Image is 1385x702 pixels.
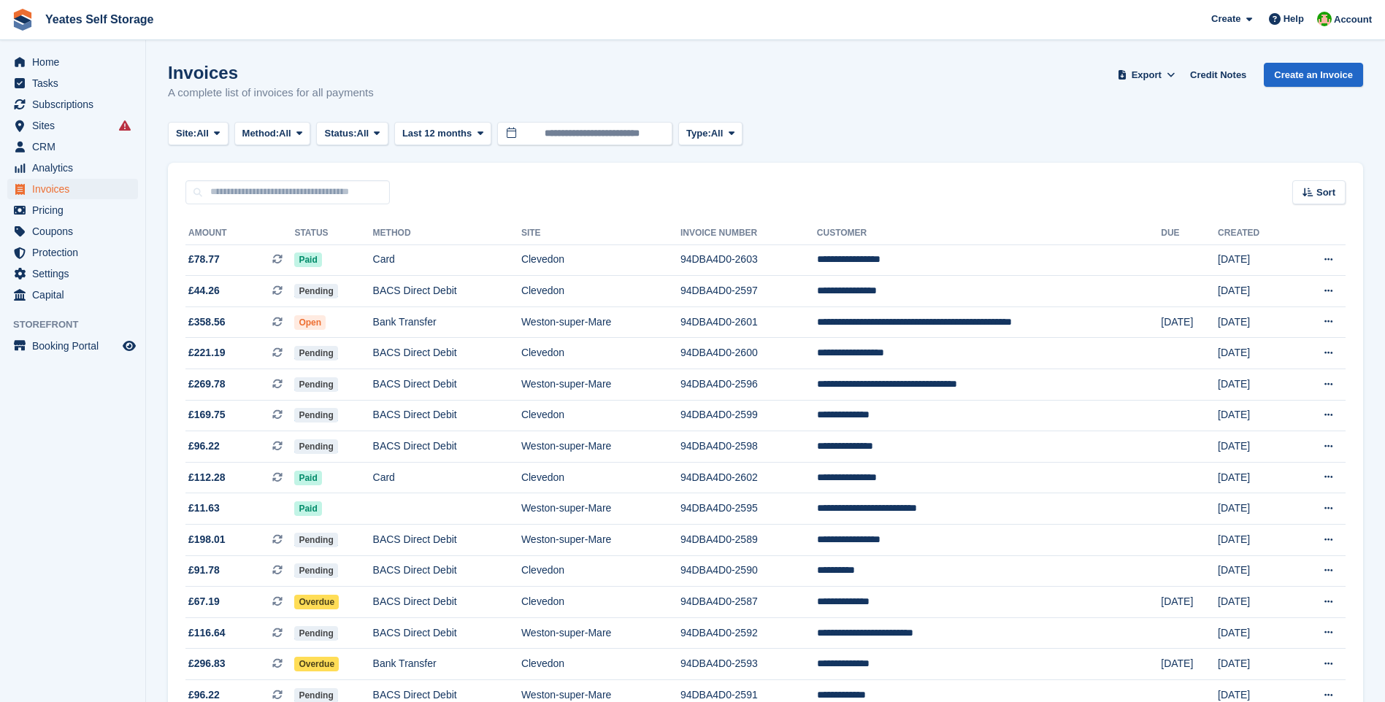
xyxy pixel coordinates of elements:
[188,439,220,454] span: £96.22
[32,221,120,242] span: Coupons
[373,400,521,431] td: BACS Direct Debit
[521,525,680,556] td: Weston-super-Mare
[1218,525,1292,556] td: [DATE]
[680,525,817,556] td: 94DBA4D0-2589
[521,617,680,649] td: Weston-super-Mare
[680,555,817,587] td: 94DBA4D0-2590
[1218,306,1292,338] td: [DATE]
[1334,12,1372,27] span: Account
[294,471,321,485] span: Paid
[711,126,724,141] span: All
[373,555,521,587] td: BACS Direct Debit
[7,158,138,178] a: menu
[188,501,220,516] span: £11.63
[294,501,321,516] span: Paid
[39,7,160,31] a: Yeates Self Storage
[316,122,388,146] button: Status: All
[1211,12,1240,26] span: Create
[373,587,521,618] td: BACS Direct Debit
[13,317,145,332] span: Storefront
[7,52,138,72] a: menu
[1218,493,1292,525] td: [DATE]
[521,369,680,401] td: Weston-super-Mare
[294,626,337,641] span: Pending
[373,649,521,680] td: Bank Transfer
[7,242,138,263] a: menu
[294,563,337,578] span: Pending
[521,338,680,369] td: Clevedon
[7,221,138,242] a: menu
[521,649,680,680] td: Clevedon
[294,439,337,454] span: Pending
[234,122,311,146] button: Method: All
[1161,587,1218,618] td: [DATE]
[1218,222,1292,245] th: Created
[373,338,521,369] td: BACS Direct Debit
[402,126,472,141] span: Last 12 months
[521,276,680,307] td: Clevedon
[1161,222,1218,245] th: Due
[188,470,226,485] span: £112.28
[324,126,356,141] span: Status:
[294,315,326,330] span: Open
[12,9,34,31] img: stora-icon-8386f47178a22dfd0bd8f6a31ec36ba5ce8667c1dd55bd0f319d3a0aa187defe.svg
[279,126,291,141] span: All
[188,377,226,392] span: £269.78
[521,222,680,245] th: Site
[373,462,521,493] td: Card
[680,462,817,493] td: 94DBA4D0-2602
[294,284,337,298] span: Pending
[7,285,138,305] a: menu
[7,200,138,220] a: menu
[185,222,294,245] th: Amount
[1218,649,1292,680] td: [DATE]
[1218,587,1292,618] td: [DATE]
[1218,431,1292,463] td: [DATE]
[32,94,120,115] span: Subscriptions
[32,73,120,93] span: Tasks
[373,431,521,463] td: BACS Direct Debit
[373,525,521,556] td: BACS Direct Debit
[680,400,817,431] td: 94DBA4D0-2599
[32,158,120,178] span: Analytics
[188,656,226,671] span: £296.83
[680,306,817,338] td: 94DBA4D0-2601
[1218,462,1292,493] td: [DATE]
[120,337,138,355] a: Preview store
[188,625,226,641] span: £116.64
[188,594,220,609] span: £67.19
[521,462,680,493] td: Clevedon
[357,126,369,141] span: All
[7,336,138,356] a: menu
[188,563,220,578] span: £91.78
[1317,12,1332,26] img: Angela Field
[1132,68,1162,82] span: Export
[119,120,131,131] i: Smart entry sync failures have occurred
[680,222,817,245] th: Invoice Number
[373,244,521,276] td: Card
[1218,276,1292,307] td: [DATE]
[521,431,680,463] td: Weston-super-Mare
[680,649,817,680] td: 94DBA4D0-2593
[373,306,521,338] td: Bank Transfer
[373,617,521,649] td: BACS Direct Debit
[680,587,817,618] td: 94DBA4D0-2587
[1264,63,1363,87] a: Create an Invoice
[32,200,120,220] span: Pricing
[521,400,680,431] td: Clevedon
[7,115,138,136] a: menu
[680,276,817,307] td: 94DBA4D0-2597
[196,126,209,141] span: All
[1114,63,1178,87] button: Export
[294,408,337,423] span: Pending
[1218,338,1292,369] td: [DATE]
[521,587,680,618] td: Clevedon
[521,493,680,525] td: Weston-super-Mare
[680,493,817,525] td: 94DBA4D0-2595
[373,369,521,401] td: BACS Direct Debit
[1161,649,1218,680] td: [DATE]
[32,136,120,157] span: CRM
[680,369,817,401] td: 94DBA4D0-2596
[394,122,491,146] button: Last 12 months
[168,122,229,146] button: Site: All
